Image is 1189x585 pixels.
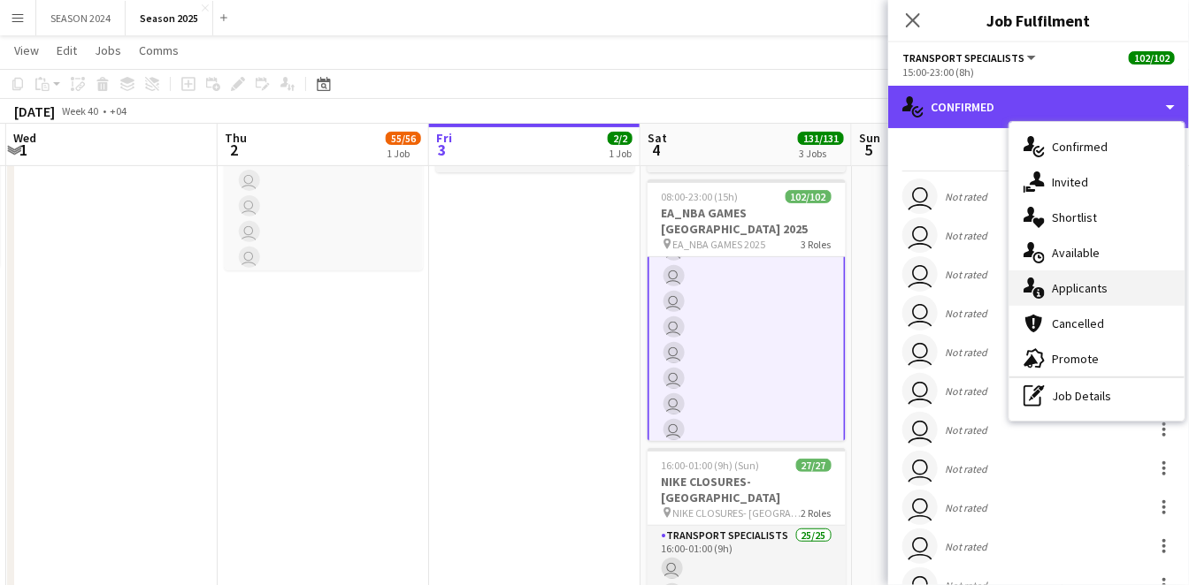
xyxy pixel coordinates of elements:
span: 3 Roles [802,238,832,251]
span: 27/27 [796,459,832,472]
span: Comms [139,42,179,58]
div: Not rated [945,462,991,475]
h3: EA_NBA GAMES [GEOGRAPHIC_DATA] 2025 [648,205,846,237]
span: Invited [1052,174,1088,190]
div: Not rated [945,423,991,437]
span: Available [1052,245,1100,261]
span: Week 40 [58,104,103,118]
a: View [7,39,46,62]
span: Sun [859,130,880,146]
div: Not rated [945,307,991,320]
span: EA_NBA GAMES 2025 [673,238,766,251]
div: Job Details [1009,378,1185,414]
span: Wed [13,130,36,146]
div: 1 Job [609,147,632,160]
span: Thu [225,130,247,146]
span: 131/131 [798,132,844,145]
span: Confirmed [1052,139,1108,155]
a: Comms [132,39,186,62]
span: View [14,42,39,58]
span: Jobs [95,42,121,58]
div: +04 [110,104,127,118]
div: 3 Jobs [799,147,843,160]
button: Transport Specialists [902,51,1039,65]
span: 08:00-23:00 (15h) [662,190,739,203]
span: 1 [11,140,36,160]
span: 16:00-01:00 (9h) (Sun) [662,459,760,472]
span: NIKE CLOSURES- [GEOGRAPHIC_DATA] [673,506,802,520]
div: Confirmed [888,86,1189,128]
span: Fri [436,130,452,146]
span: 4 [645,140,667,160]
span: Edit [57,42,77,58]
h3: NIKE CLOSURES- [GEOGRAPHIC_DATA] [648,474,846,505]
span: 2 Roles [802,506,832,520]
span: Cancelled [1052,315,1104,331]
div: Not rated [945,268,991,281]
span: Shortlist [1052,209,1097,225]
a: Edit [50,39,84,62]
span: 2/2 [608,132,633,145]
span: 55/56 [386,132,421,145]
div: 15:00-23:00 (8h) [902,65,1175,79]
div: 1 Job [387,147,420,160]
h3: Job Fulfilment [888,9,1189,32]
span: Applicants [1052,280,1108,296]
app-card-role: AM SHIFT6/608:00-17:00 (9h) [225,87,423,275]
span: 5 [856,140,880,160]
span: 102/102 [786,190,832,203]
div: Not rated [945,346,991,359]
div: Not rated [945,501,991,514]
div: [DATE] [14,103,55,120]
button: SEASON 2024 [36,1,126,35]
span: Sat [648,130,667,146]
button: Season 2025 [126,1,213,35]
span: 2 [222,140,247,160]
div: Not rated [945,540,991,553]
div: Not rated [945,229,991,242]
span: 3 [433,140,452,160]
span: 102/102 [1129,51,1175,65]
div: Not rated [945,190,991,203]
a: Jobs [88,39,128,62]
app-job-card: 08:00-23:00 (15h)102/102EA_NBA GAMES [GEOGRAPHIC_DATA] 2025 EA_NBA GAMES 20253 Roles [648,179,846,441]
div: Not rated [945,384,991,398]
span: Promote [1052,351,1099,367]
span: Transport Specialists [902,51,1024,65]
